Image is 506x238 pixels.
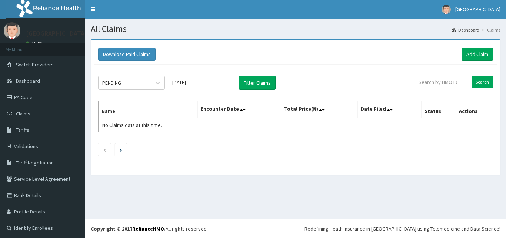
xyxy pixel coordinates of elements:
[358,101,422,118] th: Date Filed
[26,30,87,37] p: [GEOGRAPHIC_DATA]
[452,27,479,33] a: Dashboard
[16,78,40,84] span: Dashboard
[85,219,506,238] footer: All rights reserved.
[442,5,451,14] img: User Image
[414,76,469,88] input: Search by HMO ID
[16,61,54,68] span: Switch Providers
[91,24,500,34] h1: All Claims
[103,146,106,153] a: Previous page
[26,40,44,46] a: Online
[132,225,164,232] a: RelianceHMO
[281,101,358,118] th: Total Price(₦)
[198,101,281,118] th: Encounter Date
[16,159,54,166] span: Tariff Negotiation
[480,27,500,33] li: Claims
[462,48,493,61] a: Add Claim
[456,101,493,118] th: Actions
[99,101,198,118] th: Name
[239,76,276,90] button: Filter Claims
[16,127,29,133] span: Tariffs
[472,76,493,88] input: Search
[16,110,30,117] span: Claims
[304,225,500,232] div: Redefining Heath Insurance in [GEOGRAPHIC_DATA] using Telemedicine and Data Science!
[98,48,156,61] button: Download Paid Claims
[102,122,162,128] span: No Claims data at this time.
[120,146,122,153] a: Next page
[91,225,166,232] strong: Copyright © 2017 .
[102,79,121,87] div: PENDING
[4,22,20,39] img: User Image
[455,6,500,13] span: [GEOGRAPHIC_DATA]
[422,101,456,118] th: Status
[169,76,235,89] input: Select Month and Year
